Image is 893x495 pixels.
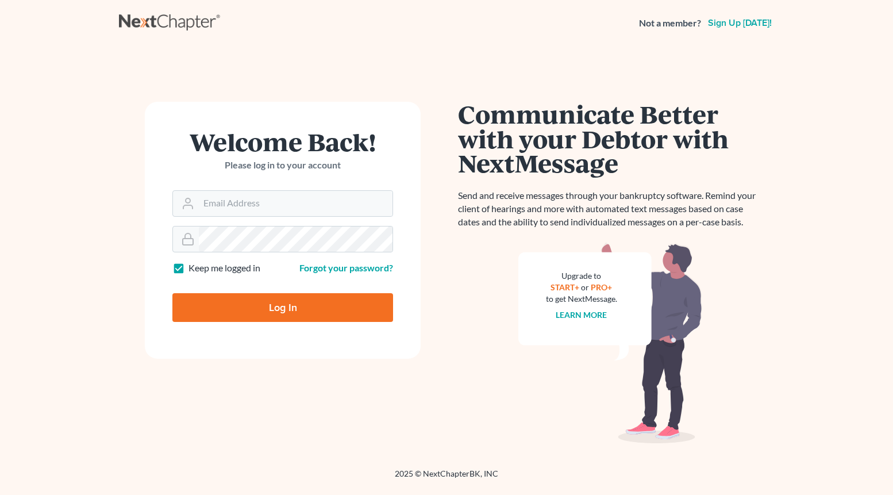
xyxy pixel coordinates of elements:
[706,18,774,28] a: Sign up [DATE]!
[199,191,392,216] input: Email Address
[172,159,393,172] p: Please log in to your account
[458,102,763,175] h1: Communicate Better with your Debtor with NextMessage
[639,17,701,30] strong: Not a member?
[591,282,613,292] a: PRO+
[119,468,774,489] div: 2025 © NextChapterBK, INC
[518,243,702,444] img: nextmessage_bg-59042aed3d76b12b5cd301f8e5b87938c9018125f34e5fa2b7a6b67550977c72.svg
[546,293,617,305] div: to get NextMessage.
[556,310,607,320] a: Learn more
[551,282,580,292] a: START+
[172,129,393,154] h1: Welcome Back!
[582,282,590,292] span: or
[458,189,763,229] p: Send and receive messages through your bankruptcy software. Remind your client of hearings and mo...
[546,270,617,282] div: Upgrade to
